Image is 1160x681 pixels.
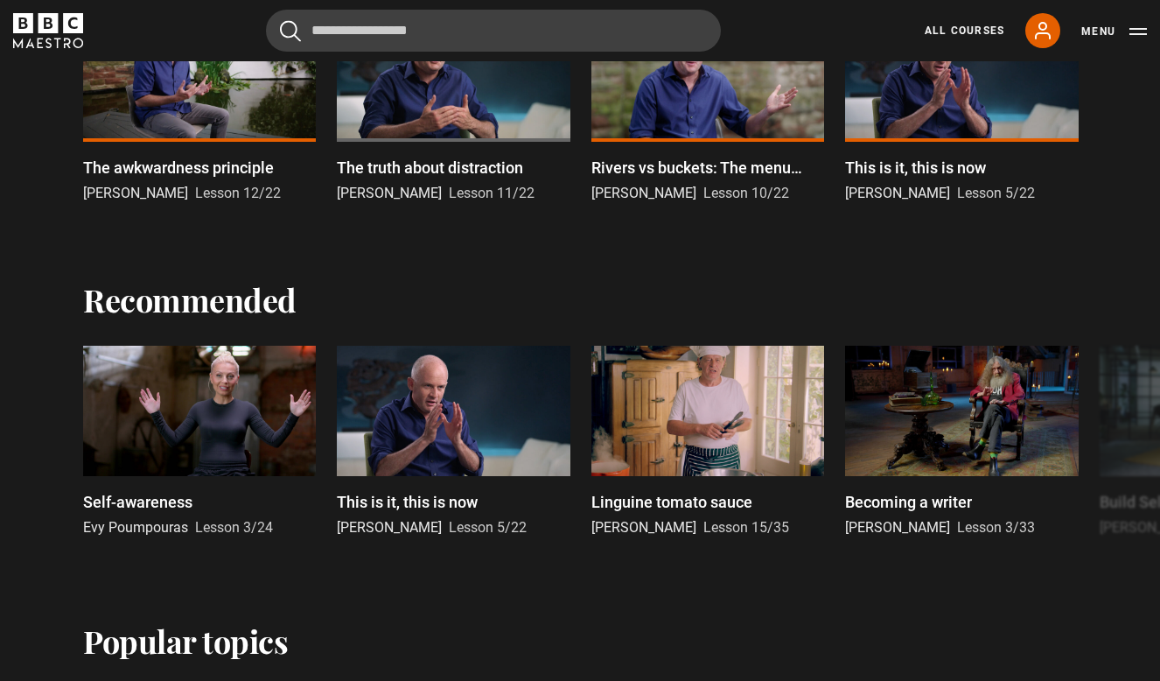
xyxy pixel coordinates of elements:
[337,519,442,536] span: [PERSON_NAME]
[337,346,570,539] a: This is it, this is now [PERSON_NAME] Lesson 5/22
[591,156,824,179] p: Rivers vs buckets: The menu principle
[195,519,273,536] span: Lesson 3/24
[449,185,535,201] span: Lesson 11/22
[591,490,752,514] p: Linguine tomato sauce
[195,185,281,201] span: Lesson 12/22
[845,11,1078,204] a: This is it, this is now [PERSON_NAME] Lesson 5/22
[591,519,696,536] span: [PERSON_NAME]
[337,156,523,179] p: The truth about distraction
[83,185,188,201] span: [PERSON_NAME]
[957,519,1035,536] span: Lesson 3/33
[83,156,274,179] p: The awkwardness principle
[845,185,950,201] span: [PERSON_NAME]
[703,519,789,536] span: Lesson 15/35
[13,13,83,48] svg: BBC Maestro
[925,23,1004,39] a: All Courses
[83,281,297,318] h2: Recommended
[83,346,316,539] a: Self-awareness Evy Poumpouras Lesson 3/24
[957,185,1035,201] span: Lesson 5/22
[845,156,986,179] p: This is it, this is now
[266,10,721,52] input: Search
[337,11,570,204] a: The truth about distraction [PERSON_NAME] Lesson 11/22
[280,20,301,42] button: Submit the search query
[83,622,288,659] h2: Popular topics
[449,519,527,536] span: Lesson 5/22
[845,519,950,536] span: [PERSON_NAME]
[591,185,696,201] span: [PERSON_NAME]
[83,11,316,204] a: The awkwardness principle [PERSON_NAME] Lesson 12/22
[845,346,1078,539] a: Becoming a writer [PERSON_NAME] Lesson 3/33
[1081,23,1147,40] button: Toggle navigation
[337,490,478,514] p: This is it, this is now
[591,11,824,204] a: Rivers vs buckets: The menu principle [PERSON_NAME] Lesson 10/22
[337,185,442,201] span: [PERSON_NAME]
[703,185,789,201] span: Lesson 10/22
[83,519,188,536] span: Evy Poumpouras
[845,490,972,514] p: Becoming a writer
[591,346,824,539] a: Linguine tomato sauce [PERSON_NAME] Lesson 15/35
[83,490,192,514] p: Self-awareness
